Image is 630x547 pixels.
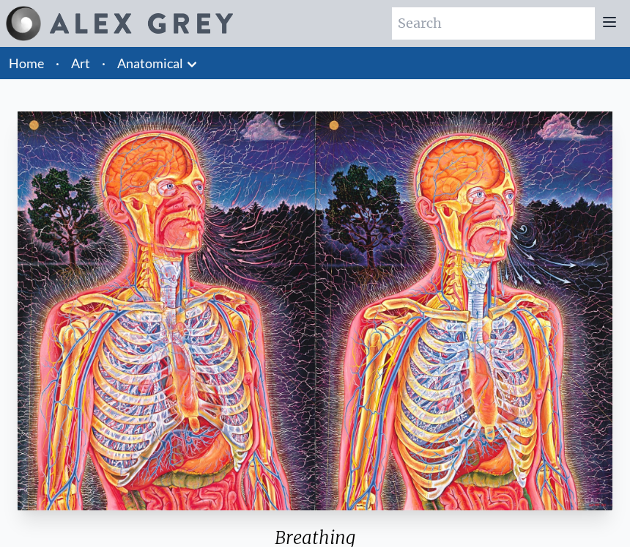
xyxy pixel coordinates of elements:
[392,7,595,40] input: Search
[96,47,111,79] li: ·
[9,55,44,71] a: Home
[117,53,183,73] a: Anatomical
[50,47,65,79] li: ·
[71,53,90,73] a: Art
[18,111,612,510] img: Breathing-1984-Alex-Grey-watermarked.jpg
